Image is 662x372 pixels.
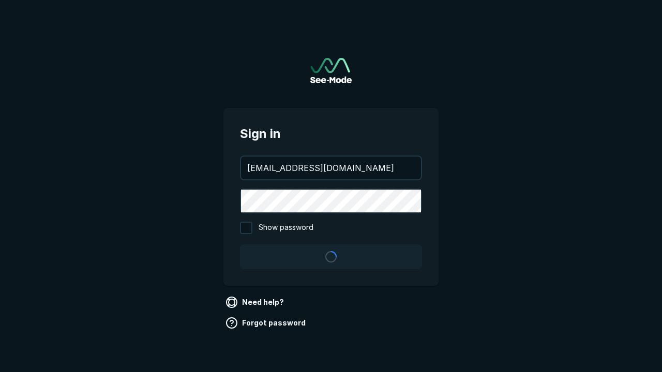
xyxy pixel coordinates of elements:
a: Need help? [223,294,288,311]
a: Go to sign in [310,58,352,83]
img: See-Mode Logo [310,58,352,83]
input: your@email.com [241,157,421,179]
a: Forgot password [223,315,310,331]
span: Sign in [240,125,422,143]
span: Show password [259,222,313,234]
